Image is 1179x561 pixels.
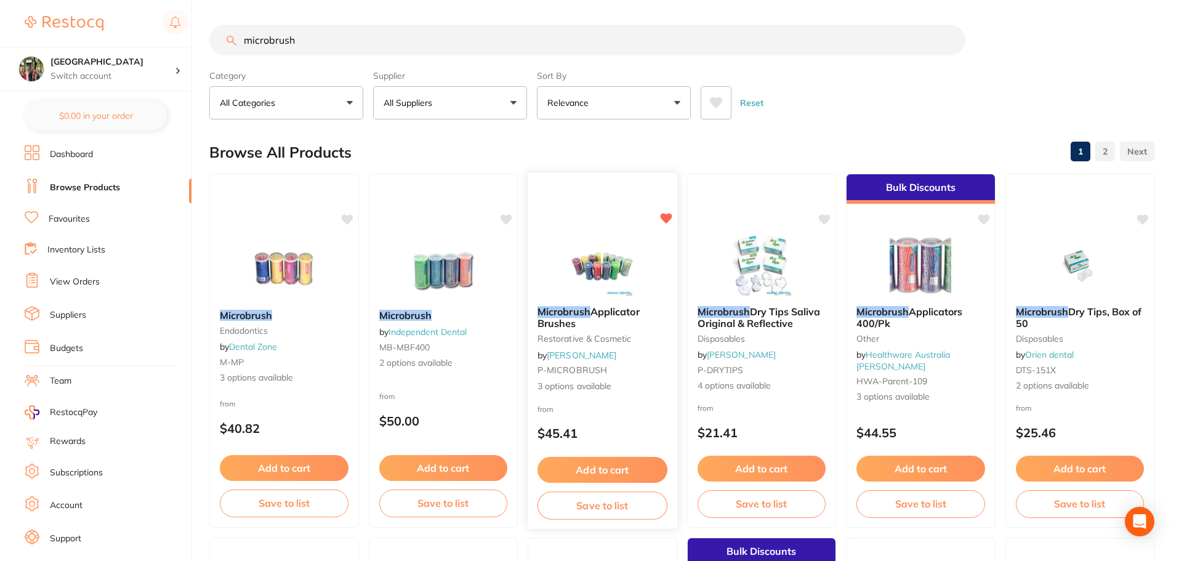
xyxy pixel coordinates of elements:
[537,404,553,413] span: from
[1071,139,1090,164] a: 1
[537,305,590,318] em: Microbrush
[698,365,743,376] span: P-DRYTIPS
[220,341,277,352] span: by
[856,306,985,329] b: Microbrush Applicators 400/Pk
[50,70,175,83] p: Switch account
[220,421,348,435] p: $40.82
[880,235,960,296] img: Microbrush Applicators 400/Pk
[25,101,167,131] button: $0.00 in your order
[847,174,995,204] div: Bulk Discounts
[856,334,985,344] small: other
[25,405,39,419] img: RestocqPay
[1016,365,1056,376] span: DTS-151X
[209,70,363,81] label: Category
[537,86,691,119] button: Relevance
[856,456,985,482] button: Add to cart
[1016,403,1032,413] span: from
[856,490,985,517] button: Save to list
[537,349,616,360] span: by
[856,349,950,371] a: Healthware Australia [PERSON_NAME]
[698,305,750,318] em: Microbrush
[698,305,820,329] span: Dry Tips Saliva Original & Reflective
[537,457,667,483] button: Add to cart
[698,306,826,329] b: Microbrush Dry Tips Saliva Original & Reflective
[379,392,395,401] span: from
[379,490,508,517] button: Save to list
[220,372,348,384] span: 3 options available
[229,341,277,352] a: Dental Zone
[537,491,667,519] button: Save to list
[1025,349,1074,360] a: Orien dental
[25,405,97,419] a: RestocqPay
[698,456,826,482] button: Add to cart
[707,349,776,360] a: [PERSON_NAME]
[209,86,363,119] button: All Categories
[1016,349,1074,360] span: by
[1040,235,1120,296] img: Microbrush Dry Tips, Box of 50
[856,426,985,440] p: $44.55
[47,244,105,256] a: Inventory Lists
[50,276,100,288] a: View Orders
[856,391,985,403] span: 3 options available
[537,365,607,376] span: P-MICROBRUSH
[50,148,93,161] a: Dashboard
[856,305,909,318] em: Microbrush
[379,326,467,337] span: by
[50,342,83,355] a: Budgets
[220,309,272,321] em: Microbrush
[1016,426,1145,440] p: $25.46
[220,399,236,408] span: from
[50,406,97,419] span: RestocqPay
[537,306,667,329] b: Microbrush Applicator Brushes
[1016,306,1145,329] b: Microbrush Dry Tips, Box of 50
[373,86,527,119] button: All Suppliers
[220,455,348,481] button: Add to cart
[25,16,103,31] img: Restocq Logo
[244,238,324,300] img: Microbrush
[698,426,826,440] p: $21.41
[856,349,950,371] span: by
[698,403,714,413] span: from
[403,238,483,300] img: Microbrush
[50,56,175,68] h4: Wanneroo Dental Centre
[537,380,667,392] span: 3 options available
[379,310,508,321] b: Microbrush
[1095,139,1115,164] a: 2
[209,144,352,161] h2: Browse All Products
[379,455,508,481] button: Add to cart
[537,305,640,329] span: Applicator Brushes
[50,499,82,512] a: Account
[1016,334,1145,344] small: disposables
[50,182,120,194] a: Browse Products
[50,467,103,479] a: Subscriptions
[537,334,667,344] small: restorative & cosmetic
[220,490,348,517] button: Save to list
[19,57,44,81] img: Wanneroo Dental Centre
[209,25,965,55] input: Search Products
[50,309,86,321] a: Suppliers
[547,97,594,109] p: Relevance
[1016,490,1145,517] button: Save to list
[537,426,667,440] p: $45.41
[379,414,508,428] p: $50.00
[698,380,826,392] span: 4 options available
[50,375,71,387] a: Team
[220,357,244,368] span: M-MP
[388,326,467,337] a: Independent Dental
[736,86,767,119] button: Reset
[50,533,81,545] a: Support
[220,310,348,321] b: Microbrush
[537,70,691,81] label: Sort By
[562,234,643,296] img: Microbrush Applicator Brushes
[1125,507,1154,536] div: Open Intercom Messenger
[220,326,348,336] small: Endodontics
[50,435,86,448] a: Rewards
[856,376,927,387] span: HWA-parent-109
[698,490,826,517] button: Save to list
[25,9,103,38] a: Restocq Logo
[373,70,527,81] label: Supplier
[379,309,432,321] em: Microbrush
[856,305,962,329] span: Applicators 400/Pk
[722,235,802,296] img: Microbrush Dry Tips Saliva Original & Reflective
[1016,305,1068,318] em: Microbrush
